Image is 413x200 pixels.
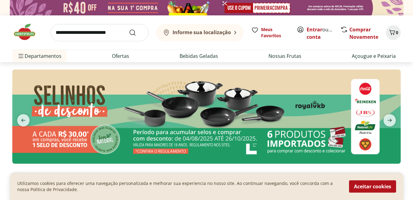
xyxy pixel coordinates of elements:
[156,24,244,41] button: Informe sua localização
[12,114,34,126] button: previous
[12,23,43,41] img: Hortifruti
[170,169,175,183] button: Go to page 3 from fs-carousel
[233,169,238,183] button: Go to page 15 from fs-carousel
[307,26,340,40] a: Criar conta
[185,169,190,183] button: Go to page 6 from fs-carousel
[190,169,195,183] button: Go to page 7 from fs-carousel
[205,169,213,183] button: Current page from fs-carousel
[195,169,200,183] button: Go to page 8 from fs-carousel
[223,169,228,183] button: Go to page 13 from fs-carousel
[307,26,334,41] span: ou
[349,180,396,193] button: Aceitar cookies
[213,169,218,183] button: Go to page 11 from fs-carousel
[17,49,62,63] span: Departamentos
[386,25,401,40] button: Carrinho
[180,52,218,60] a: Bebidas Geladas
[352,52,396,60] a: Açougue e Peixaria
[17,180,342,193] p: Utilizamos cookies para oferecer uma navegação personalizada e melhorar sua experiencia no nosso ...
[200,169,205,183] button: Go to page 9 from fs-carousel
[17,49,25,63] button: Menu
[307,26,322,33] a: Entrar
[238,169,243,183] button: Go to page 16 from fs-carousel
[243,169,248,183] button: Go to page 17 from fs-carousel
[50,24,149,41] input: search
[251,26,289,39] a: Meus Favoritos
[228,169,233,183] button: Go to page 14 from fs-carousel
[180,169,185,183] button: Go to page 5 from fs-carousel
[161,169,165,183] button: Go to page 1 from fs-carousel
[248,169,253,183] button: Go to page 18 from fs-carousel
[396,30,398,35] span: 0
[129,29,144,36] button: Submit Search
[268,52,301,60] a: Nossas Frutas
[379,114,401,126] button: next
[261,26,289,39] span: Meus Favoritos
[12,70,401,164] img: selinhos
[175,169,180,183] button: Go to page 4 from fs-carousel
[218,169,223,183] button: Go to page 12 from fs-carousel
[349,26,378,40] a: Comprar Novamente
[112,52,129,60] a: Ofertas
[165,169,170,183] button: Go to page 2 from fs-carousel
[173,29,231,36] b: Informe sua localização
